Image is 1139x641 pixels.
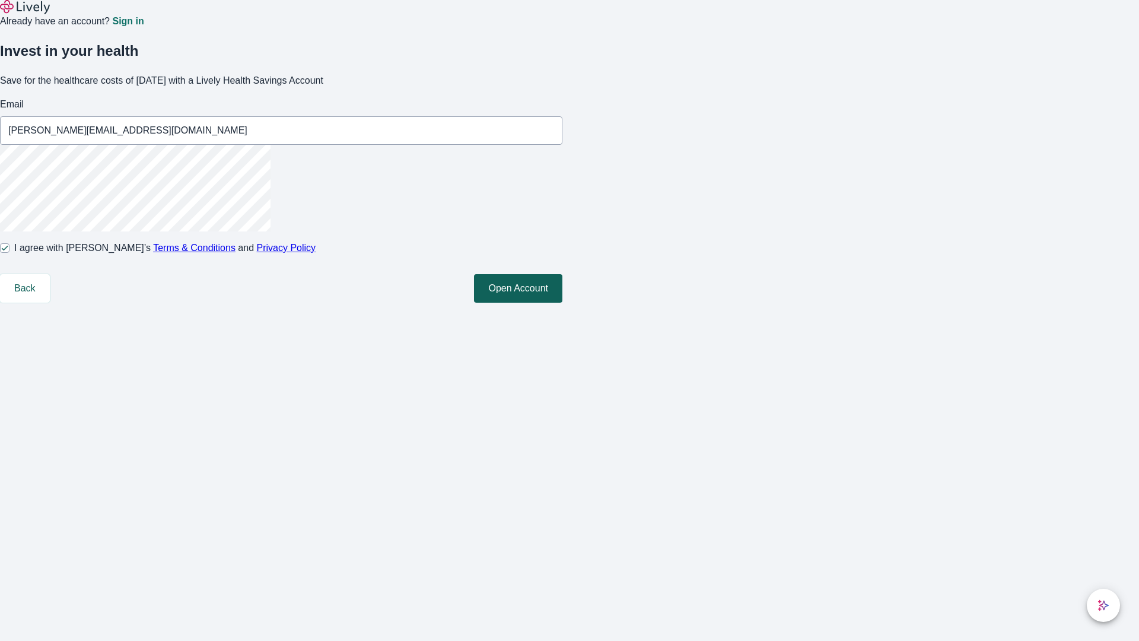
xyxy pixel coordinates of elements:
[257,243,316,253] a: Privacy Policy
[1087,589,1120,622] button: chat
[14,241,316,255] span: I agree with [PERSON_NAME]’s and
[153,243,236,253] a: Terms & Conditions
[1097,599,1109,611] svg: Lively AI Assistant
[112,17,144,26] a: Sign in
[474,274,562,303] button: Open Account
